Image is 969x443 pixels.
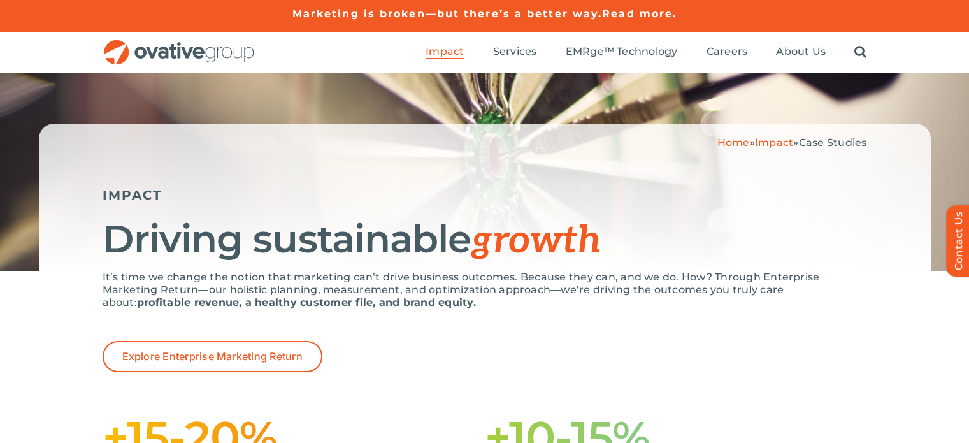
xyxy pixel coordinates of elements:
[717,136,750,149] a: Home
[122,351,303,363] span: Explore Enterprise Marketing Return
[426,45,464,58] span: Impact
[426,45,464,59] a: Impact
[799,136,867,149] span: Case Studies
[707,45,748,58] span: Careers
[103,219,867,261] h1: Driving sustainable
[426,32,866,73] nav: Menu
[755,136,793,149] a: Impact
[776,45,826,59] a: About Us
[707,45,748,59] a: Careers
[103,38,255,50] a: OG_Full_horizontal_RGB
[137,296,476,309] strong: profitable revenue, a healthy customer file, and brand equity.
[103,341,322,372] a: Explore Enterprise Marketing Return
[493,45,537,58] span: Services
[103,187,867,203] h5: IMPACT
[566,45,678,58] span: EMRge™ Technology
[566,45,678,59] a: EMRge™ Technology
[776,45,826,58] span: About Us
[717,136,867,149] span: » »
[471,218,601,264] span: growth
[103,271,867,309] p: It’s time we change the notion that marketing can’t drive business outcomes. Because they can, an...
[292,8,603,20] a: Marketing is broken—but there’s a better way.
[602,8,677,20] a: Read more.
[493,45,537,59] a: Services
[854,45,866,59] a: Search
